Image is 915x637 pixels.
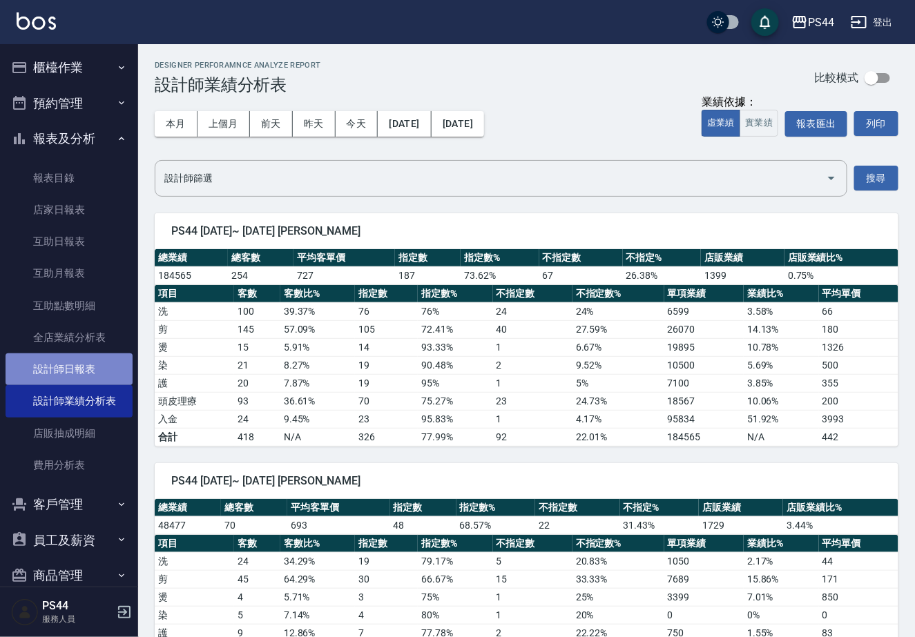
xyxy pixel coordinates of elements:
td: 25 % [572,588,664,606]
td: 1326 [819,338,898,356]
button: 實業績 [740,110,778,137]
td: 76 % [418,302,492,320]
td: 洗 [155,302,234,320]
td: 171 [819,570,898,588]
td: 5.69 % [744,356,818,374]
th: 客數 [234,285,280,303]
td: 燙 [155,588,234,606]
th: 不指定數% [572,285,664,303]
button: PS44 [786,8,840,37]
th: 總客數 [228,249,293,267]
span: PS44 [DATE]~ [DATE] [PERSON_NAME] [171,474,882,488]
td: 2.17 % [744,552,818,570]
button: save [751,8,779,36]
td: 0 % [744,606,818,624]
td: 3.58 % [744,302,818,320]
td: 254 [228,266,293,284]
td: 23 [493,392,572,410]
th: 客數比% [280,285,355,303]
td: 10.78 % [744,338,818,356]
td: 1050 [664,552,744,570]
td: 33.33 % [572,570,664,588]
th: 業績比% [744,535,818,553]
td: 0 [664,606,744,624]
a: 設計師日報表 [6,353,133,385]
td: 51.92 % [744,410,818,428]
th: 客數 [234,535,280,553]
td: 44 [819,552,898,570]
td: 22 [535,516,619,534]
td: 95 % [418,374,492,392]
th: 不指定% [620,499,700,517]
button: 虛業績 [702,110,740,137]
td: 剪 [155,320,234,338]
button: 搜尋 [854,166,898,191]
td: 15 [493,570,572,588]
td: 24 [493,302,572,320]
td: 24.73 % [572,392,664,410]
button: 列印 [854,111,898,136]
div: 業績依據： [702,95,778,110]
td: 4.17 % [572,410,664,428]
h3: 設計師業績分析表 [155,75,321,95]
td: 72.41 % [418,320,492,338]
p: 比較模式 [814,70,858,85]
td: 727 [293,266,395,284]
td: 66.67 % [418,570,492,588]
td: 95.83 % [418,410,492,428]
td: 頭皮理療 [155,392,234,410]
td: 39.37 % [280,302,355,320]
td: 70 [221,516,287,534]
td: 4 [234,588,280,606]
td: 40 [493,320,572,338]
th: 指定數% [418,535,492,553]
td: 剪 [155,570,234,588]
button: 員工及薪資 [6,522,133,558]
td: 染 [155,356,234,374]
th: 指定數 [355,535,418,553]
td: 48477 [155,516,221,534]
td: 3399 [664,588,744,606]
th: 指定數% [461,249,539,267]
td: 27.59 % [572,320,664,338]
td: 80 % [418,606,492,624]
td: 79.17 % [418,552,492,570]
button: Open [820,167,842,189]
a: 店販抽成明細 [6,418,133,449]
th: 不指定數% [572,535,664,553]
td: 57.09 % [280,320,355,338]
h2: Designer Perforamnce Analyze Report [155,61,321,70]
td: 30 [355,570,418,588]
td: 1 [493,374,572,392]
td: 9.45 % [280,410,355,428]
td: 100 [234,302,280,320]
span: PS44 [DATE]~ [DATE] [PERSON_NAME] [171,224,882,238]
td: 418 [234,428,280,446]
th: 平均客單價 [287,499,389,517]
td: 18567 [664,392,744,410]
table: a dense table [155,499,898,535]
th: 指定數 [390,499,456,517]
td: 10500 [664,356,744,374]
th: 指定數 [395,249,461,267]
td: 合計 [155,428,234,446]
th: 平均單價 [819,535,898,553]
button: 預約管理 [6,86,133,121]
th: 不指定數 [493,535,572,553]
td: 73.62 % [461,266,539,284]
th: 總業績 [155,249,228,267]
td: 105 [355,320,418,338]
td: 2 [493,356,572,374]
p: 服務人員 [42,613,113,625]
button: 登出 [845,10,898,35]
td: 7100 [664,374,744,392]
td: 93.33 % [418,338,492,356]
td: 3.44 % [783,516,898,534]
input: 選擇設計師 [161,166,820,190]
a: 全店業績分析表 [6,322,133,353]
th: 不指定數 [535,499,619,517]
td: 70 [355,392,418,410]
a: 互助日報表 [6,226,133,257]
button: 前天 [250,111,293,137]
td: 184565 [155,266,228,284]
